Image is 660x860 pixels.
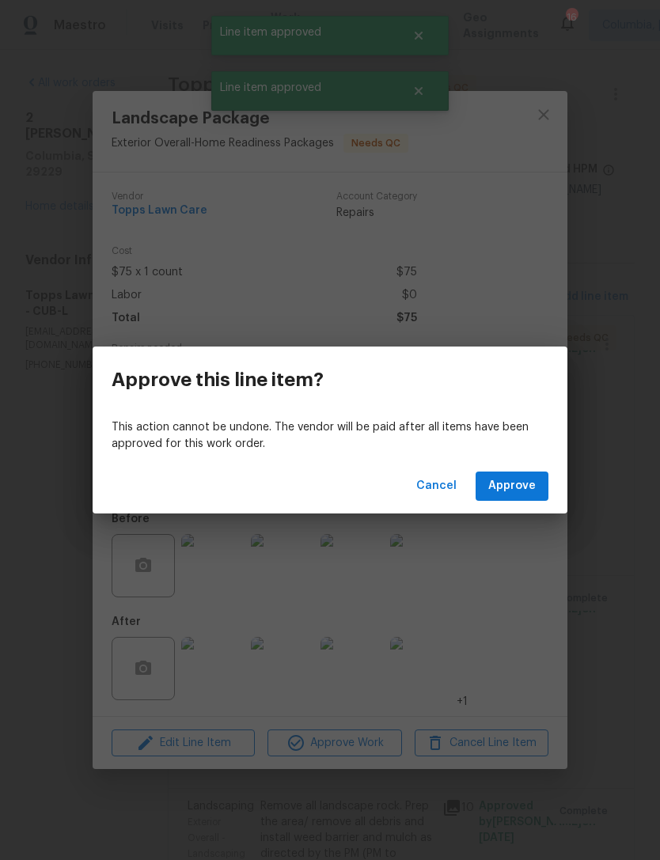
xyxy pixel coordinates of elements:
span: Approve [488,476,536,496]
button: Cancel [410,472,463,501]
p: This action cannot be undone. The vendor will be paid after all items have been approved for this... [112,419,548,453]
span: Cancel [416,476,457,496]
button: Approve [476,472,548,501]
h3: Approve this line item? [112,369,324,391]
